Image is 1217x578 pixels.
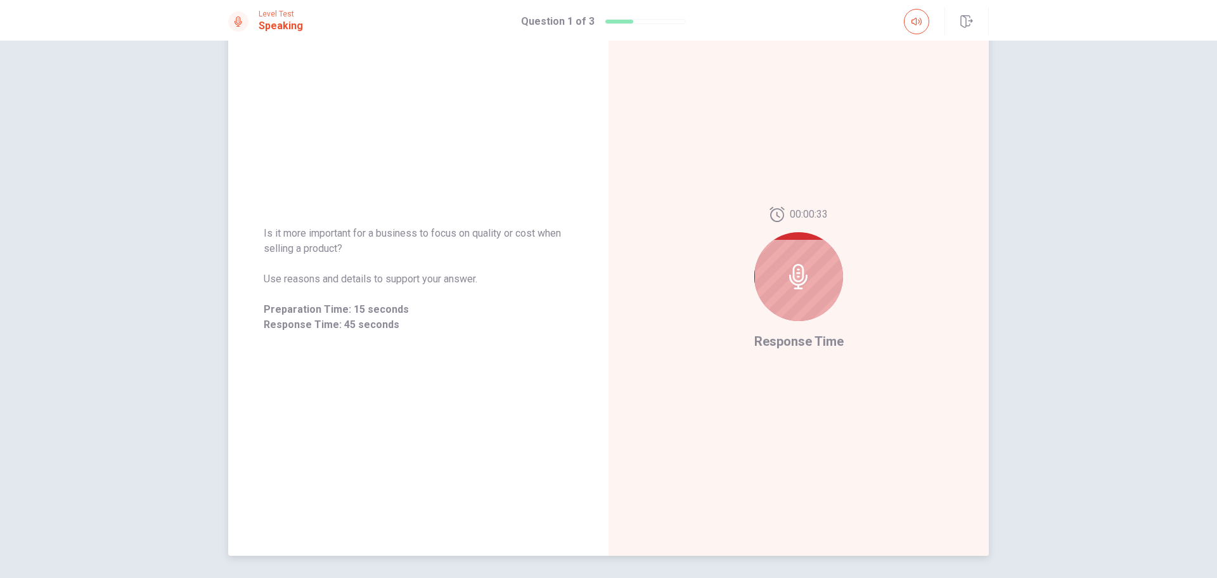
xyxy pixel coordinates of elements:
[754,334,844,349] span: Response Time
[259,18,303,34] h1: Speaking
[264,272,573,287] span: Use reasons and details to support your answer.
[264,317,573,332] span: Response Time: 45 seconds
[790,207,828,222] span: 00:00:33
[259,10,303,18] span: Level Test
[521,14,595,29] h1: Question 1 of 3
[264,302,573,317] span: Preparation Time: 15 seconds
[264,226,573,256] span: Is it more important for a business to focus on quality or cost when selling a product?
